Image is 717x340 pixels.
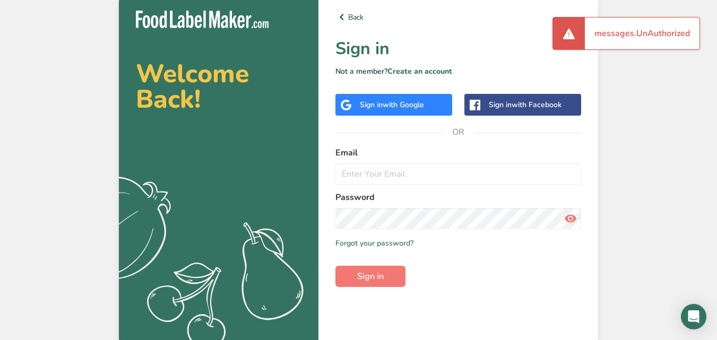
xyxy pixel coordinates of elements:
[335,66,581,77] p: Not a member?
[443,116,474,148] span: OR
[335,266,405,287] button: Sign in
[335,191,581,204] label: Password
[585,18,699,49] div: messages.UnAuthorized
[681,304,706,329] div: Open Intercom Messenger
[335,11,581,23] a: Back
[387,66,452,76] a: Create an account
[357,270,384,283] span: Sign in
[360,99,424,110] div: Sign in
[489,99,561,110] div: Sign in
[335,146,581,159] label: Email
[335,163,581,185] input: Enter Your Email
[136,61,301,112] h2: Welcome Back!
[512,100,561,110] span: with Facebook
[335,238,413,249] a: Forgot your password?
[335,36,581,62] h1: Sign in
[383,100,424,110] span: with Google
[136,11,269,28] img: Food Label Maker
